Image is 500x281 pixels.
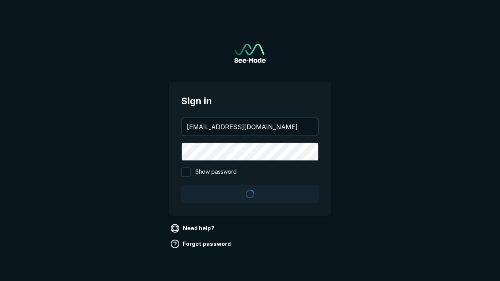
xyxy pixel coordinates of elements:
a: Go to sign in [234,44,266,63]
a: Forgot password [169,238,234,250]
input: your@email.com [182,118,318,135]
span: Show password [195,167,237,177]
img: See-Mode Logo [234,44,266,63]
a: Need help? [169,222,218,235]
span: Sign in [181,94,319,108]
